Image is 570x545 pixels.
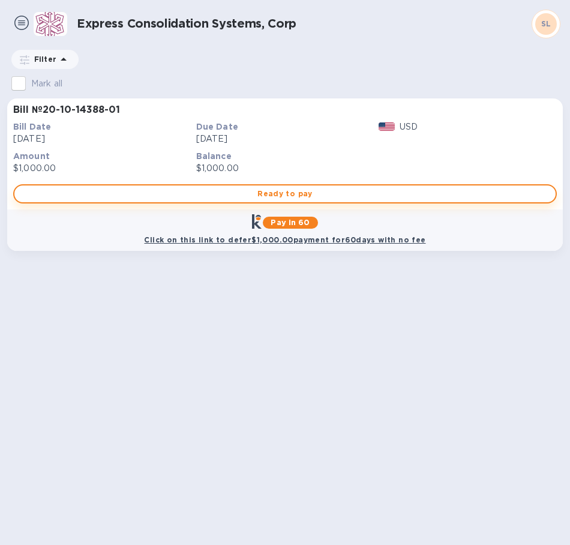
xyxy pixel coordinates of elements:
h1: Express Consolidation Systems, Corp [77,17,532,31]
h3: Bill № 20-10-14388-01 [13,104,120,116]
span: Ready to pay [24,187,546,201]
p: Filter [29,54,56,64]
b: Click on this link to defer $1,000.00 payment for 60 days with no fee [144,235,425,244]
p: Mark all [31,77,62,90]
p: USD [400,121,418,133]
b: Bill Date [13,122,51,131]
b: Due Date [196,122,238,131]
b: Pay in 60 [271,218,310,227]
p: $1,000.00 [13,162,191,175]
p: [DATE] [196,133,374,145]
b: Amount [13,151,50,161]
button: Ready to pay [13,184,557,203]
img: USD [379,122,395,131]
b: SL [541,19,551,28]
b: Balance [196,151,232,161]
p: $1,000.00 [196,162,374,175]
p: [DATE] [13,133,191,145]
